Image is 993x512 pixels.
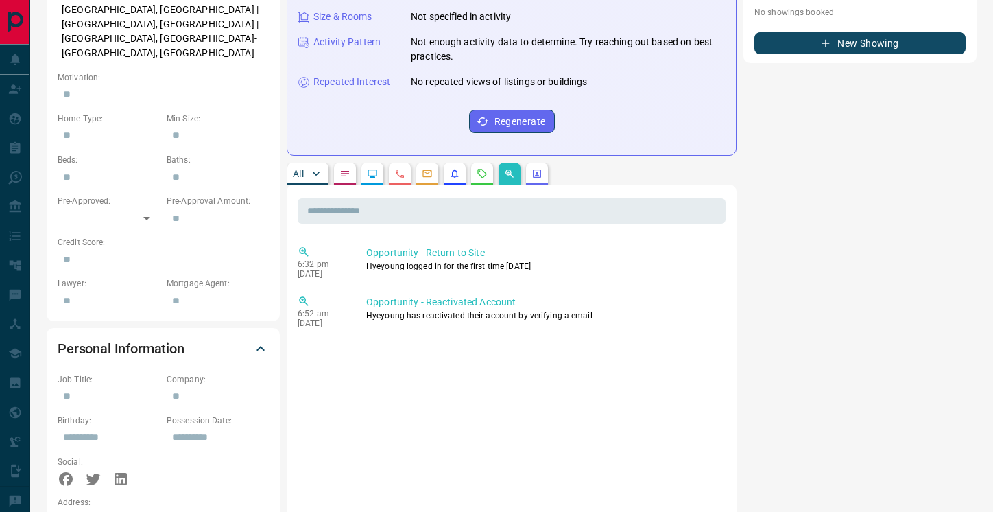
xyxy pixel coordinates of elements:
p: Min Size: [167,113,269,125]
p: Hyeyoung has reactivated their account by verifying a email [366,310,720,322]
p: Baths: [167,154,269,166]
p: Birthday: [58,415,160,427]
p: Credit Score: [58,236,269,248]
p: 6:52 am [298,309,346,318]
p: Pre-Approval Amount: [167,195,269,207]
button: Regenerate [469,110,555,133]
p: Address: [58,496,269,509]
p: Possession Date: [167,415,269,427]
svg: Lead Browsing Activity [367,168,378,179]
p: [DATE] [298,318,346,328]
p: [DATE] [298,269,346,279]
button: New Showing [754,32,966,54]
p: Motivation: [58,71,269,84]
p: Not enough activity data to determine. Try reaching out based on best practices. [411,35,725,64]
p: Job Title: [58,373,160,386]
p: Hyeyoung logged in for the first time [DATE] [366,260,720,272]
h2: Personal Information [58,338,184,360]
p: All [293,169,304,178]
p: Repeated Interest [313,75,390,89]
svg: Calls [394,168,405,179]
svg: Emails [422,168,433,179]
p: Mortgage Agent: [167,277,269,290]
p: Opportunity - Reactivated Account [366,295,720,310]
svg: Notes [339,168,350,179]
p: Home Type: [58,113,160,125]
p: 6:32 pm [298,259,346,269]
p: Beds: [58,154,160,166]
p: Opportunity - Return to Site [366,246,720,260]
p: Activity Pattern [313,35,381,49]
p: No repeated views of listings or buildings [411,75,588,89]
p: No showings booked [754,6,966,19]
p: Size & Rooms [313,10,372,24]
svg: Requests [477,168,488,179]
svg: Agent Actions [531,168,542,179]
p: Not specified in activity [411,10,511,24]
svg: Opportunities [504,168,515,179]
div: Personal Information [58,332,269,365]
p: Social: [58,456,160,468]
p: Company: [167,373,269,386]
p: Lawyer: [58,277,160,290]
p: Pre-Approved: [58,195,160,207]
svg: Listing Alerts [449,168,460,179]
